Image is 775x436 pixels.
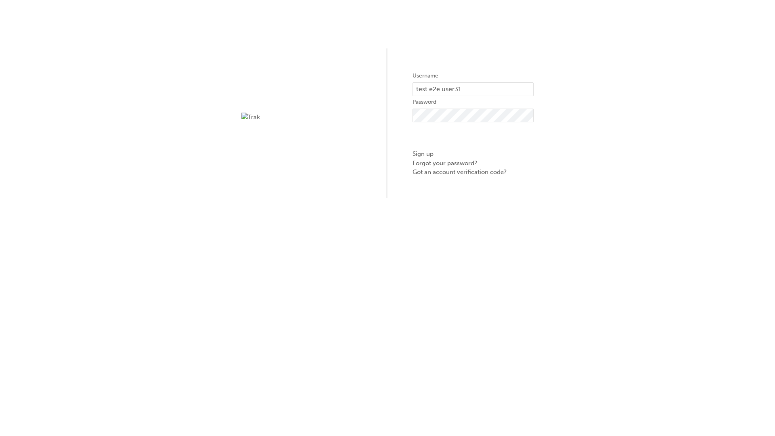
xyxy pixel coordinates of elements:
[413,128,534,144] button: Sign In
[413,149,534,159] a: Sign up
[241,113,362,122] img: Trak
[413,71,534,81] label: Username
[413,159,534,168] a: Forgot your password?
[413,82,534,96] input: Username
[413,168,534,177] a: Got an account verification code?
[413,97,534,107] label: Password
